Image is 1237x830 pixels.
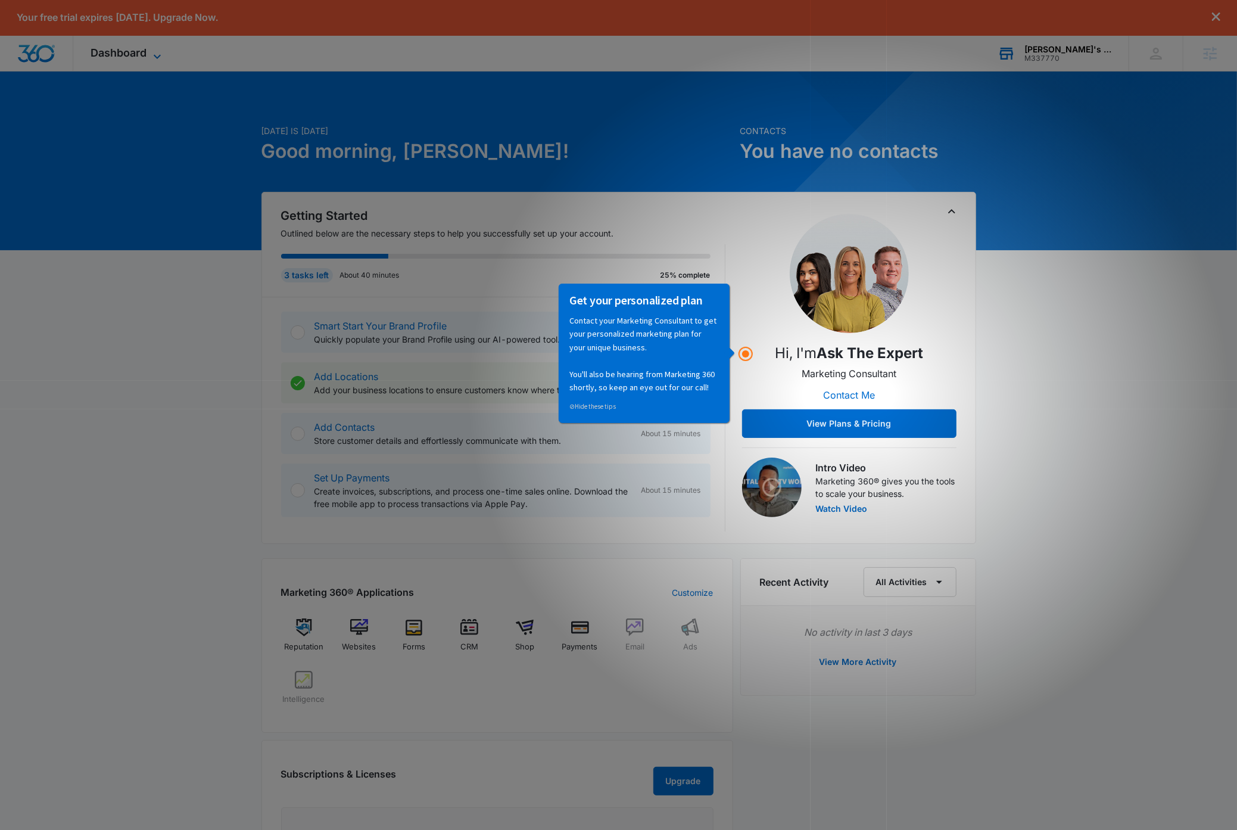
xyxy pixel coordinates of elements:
[612,618,658,661] a: Email
[340,270,400,281] p: About 40 minutes
[660,270,711,281] p: 25% complete
[816,505,868,513] button: Watch Video
[282,694,325,705] span: Intelligence
[817,344,923,362] strong: Ask the Expert
[864,567,956,597] button: All Activities
[13,119,18,127] span: ⊘
[314,485,632,510] p: Create invoices, subscriptions, and process one-time sales online. Download the free mobile app t...
[314,384,641,396] p: Add your business locations to ensure customers know where to find you.
[641,428,701,439] span: About 15 minutes
[668,618,713,661] a: Ads
[91,46,147,59] span: Dashboard
[625,641,644,653] span: Email
[653,767,713,795] button: Upgrade
[336,618,382,661] a: Websites
[816,475,956,500] p: Marketing 360® gives you the tools to scale your business.
[641,485,701,496] span: About 15 minutes
[802,366,896,381] p: Marketing Consultant
[1212,12,1220,23] button: dismiss this dialog
[790,214,909,333] img: Ask the Expert
[515,641,534,653] span: Shop
[760,575,829,589] h6: Recent Activity
[281,268,333,282] div: 3 tasks left
[742,409,956,438] button: View Plans & Pricing
[281,767,397,791] h2: Subscriptions & Licenses
[13,119,59,127] a: Hide these tips
[281,671,327,714] a: Intelligence
[557,618,603,661] a: Payments
[281,207,725,225] h2: Getting Started
[672,586,713,599] a: Customize
[391,618,437,661] a: Forms
[1024,54,1111,63] div: account id
[502,618,548,661] a: Shop
[261,137,733,166] h1: Good morning, [PERSON_NAME]!
[775,343,923,364] p: Hi, I'm
[17,12,218,23] p: Your free trial expires [DATE]. Upgrade Now.
[13,30,162,110] p: Contact your Marketing Consultant to get your personalized marketing plan for your unique busines...
[740,125,976,137] p: Contacts
[314,434,632,447] p: Store customer details and effortlessly communicate with them.
[284,641,323,653] span: Reputation
[683,641,697,653] span: Ads
[314,320,447,332] a: Smart Start Your Brand Profile
[342,641,376,653] span: Websites
[447,618,493,661] a: CRM
[314,371,379,383] a: Add Locations
[562,641,598,653] span: Payments
[740,137,976,166] h1: You have no contacts
[281,618,327,661] a: Reputation
[811,381,887,409] button: Contact Me
[314,333,632,346] p: Quickly populate your Brand Profile using our AI-powered tool.
[261,125,733,137] p: [DATE] is [DATE]
[816,461,956,475] h3: Intro Video
[742,458,802,517] img: Intro Video
[281,585,415,599] h2: Marketing 360® Applications
[760,625,956,639] p: No activity in last 3 days
[314,421,375,433] a: Add Contacts
[1024,45,1111,54] div: account name
[403,641,425,653] span: Forms
[73,36,182,71] div: Dashboard
[13,9,162,24] h3: Get your personalized plan
[314,472,390,484] a: Set Up Payments
[945,204,959,219] button: Toggle Collapse
[460,641,478,653] span: CRM
[281,227,725,240] p: Outlined below are the necessary steps to help you successfully set up your account.
[808,648,909,676] button: View More Activity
